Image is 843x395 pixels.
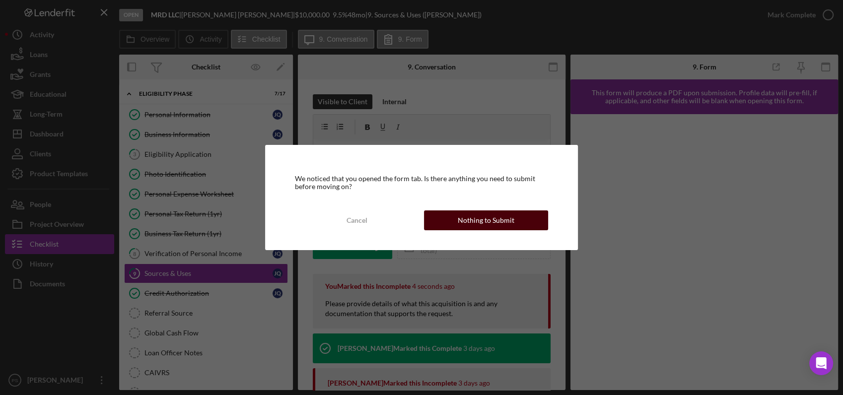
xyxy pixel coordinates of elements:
[424,210,548,230] button: Nothing to Submit
[458,210,514,230] div: Nothing to Submit
[295,210,419,230] button: Cancel
[809,351,833,375] div: Open Intercom Messenger
[347,210,367,230] div: Cancel
[295,175,548,191] div: We noticed that you opened the form tab. Is there anything you need to submit before moving on?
